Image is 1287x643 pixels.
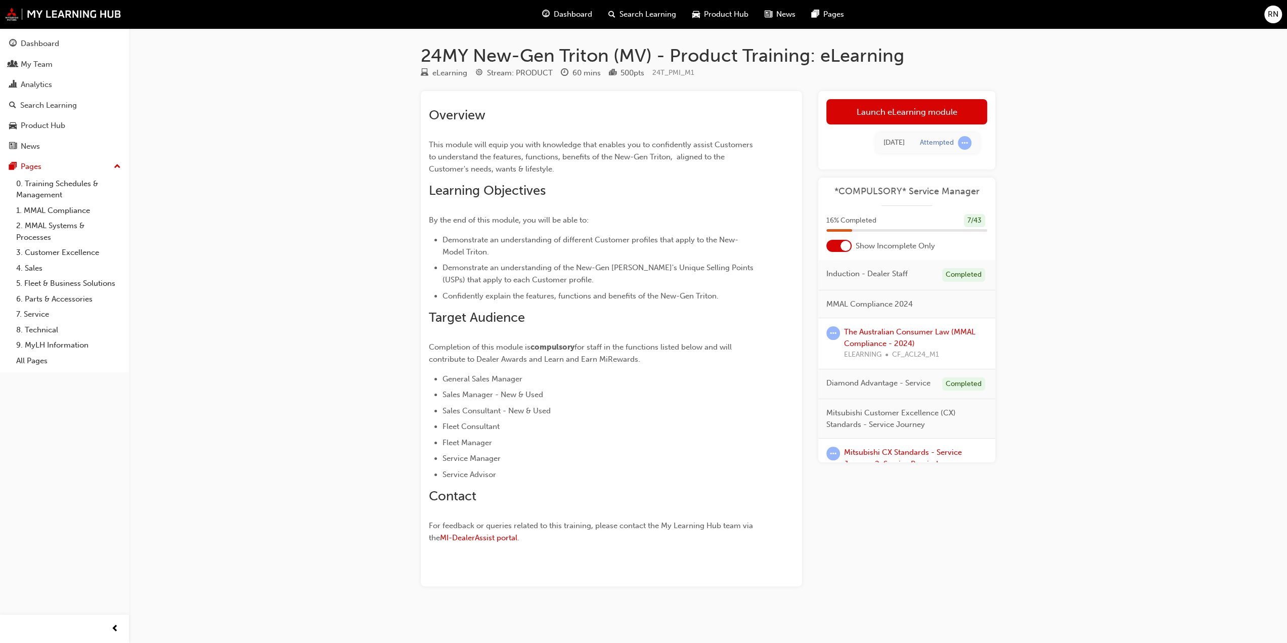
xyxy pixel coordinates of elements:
[9,39,17,49] span: guage-icon
[12,337,125,353] a: 9. MyLH Information
[12,322,125,338] a: 8. Technical
[12,276,125,291] a: 5. Fleet & Business Solutions
[608,8,615,21] span: search-icon
[442,406,551,415] span: Sales Consultant - New & Used
[9,60,17,69] span: people-icon
[429,488,476,504] span: Contact
[958,136,971,150] span: learningRecordVerb_ATTEMPT-icon
[20,100,77,111] div: Search Learning
[21,120,65,132] div: Product Hub
[114,160,121,174] span: up-icon
[572,67,601,79] div: 60 mins
[4,55,125,74] a: My Team
[883,137,905,149] div: Wed Aug 20 2025 10:53:23 GMT+1000 (Australian Eastern Standard Time)
[4,157,125,176] button: Pages
[844,327,975,348] a: The Australian Consumer Law (MMAL Compliance - 2024)
[4,137,125,156] a: News
[4,116,125,135] a: Product Hub
[440,533,517,542] a: MI-DealerAssist portal
[534,4,600,25] a: guage-iconDashboard
[609,69,616,78] span: podium-icon
[826,377,930,389] span: Diamond Advantage - Service
[4,32,125,157] button: DashboardMy TeamAnalyticsSearch LearningProduct HubNews
[21,59,53,70] div: My Team
[12,245,125,261] a: 3. Customer Excellence
[517,533,519,542] span: .
[442,454,501,463] span: Service Manager
[826,447,840,460] span: learningRecordVerb_ATTEMPT-icon
[487,67,553,79] div: Stream: PRODUCT
[111,623,119,635] span: prev-icon
[421,67,467,79] div: Type
[554,9,592,20] span: Dashboard
[609,67,644,79] div: Points
[826,407,979,430] span: Mitsubishi Customer Excellence (CX) Standards - Service Journey
[21,141,40,152] div: News
[442,291,719,301] span: Confidently explain the features, functions and benefits of the New-Gen Triton.
[442,390,543,399] span: Sales Manager - New & Used
[812,8,819,21] span: pages-icon
[21,161,41,173] div: Pages
[942,268,985,282] div: Completed
[757,4,804,25] a: news-iconNews
[429,107,485,123] span: Overview
[429,216,589,225] span: By the end of this module, you will be able to:
[530,342,574,352] span: compulsory
[12,307,125,322] a: 7. Service
[765,8,772,21] span: news-icon
[9,80,17,90] span: chart-icon
[4,75,125,94] a: Analytics
[826,186,987,197] a: *COMPULSORY* Service Manager
[542,8,550,21] span: guage-icon
[600,4,684,25] a: search-iconSearch Learning
[442,422,500,431] span: Fleet Consultant
[826,215,876,227] span: 16 % Completed
[429,342,734,364] span: for staff in the functions listed below and will contribute to Dealer Awards and Learn and Earn M...
[12,291,125,307] a: 6. Parts & Accessories
[432,67,467,79] div: eLearning
[429,521,755,542] span: For feedback or queries related to this training, please contact the My Learning Hub team via the
[421,69,428,78] span: learningResourceType_ELEARNING-icon
[5,8,121,21] img: mmal
[9,101,16,110] span: search-icon
[692,8,700,21] span: car-icon
[442,263,756,284] span: Demonstrate an understanding of the New-Gen [PERSON_NAME]'s Unique Selling Points (USPs) that app...
[429,310,525,325] span: Target Audience
[776,9,795,20] span: News
[429,140,755,174] span: This module will equip you with knowledge that enables you to confidently assist Customers to und...
[942,377,985,391] div: Completed
[826,268,908,280] span: Induction - Dealer Staff
[442,235,738,256] span: Demonstrate an understanding of different Customer profiles that apply to the New-Model Triton.
[12,353,125,369] a: All Pages
[652,68,694,77] span: Learning resource code
[844,349,881,361] span: ELEARNING
[620,67,644,79] div: 500 pts
[892,349,939,361] span: CF_ACL24_M1
[442,374,522,383] span: General Sales Manager
[21,38,59,50] div: Dashboard
[826,326,840,340] span: learningRecordVerb_ATTEMPT-icon
[844,448,962,468] a: Mitsubishi CX Standards - Service Journey 2: Service Reminders
[442,438,492,447] span: Fleet Manager
[619,9,676,20] span: Search Learning
[429,342,530,352] span: Completion of this module is
[12,261,125,276] a: 4. Sales
[826,298,913,310] span: MMAL Compliance 2024
[9,142,17,151] span: news-icon
[12,176,125,203] a: 0. Training Schedules & Management
[12,218,125,245] a: 2. MMAL Systems & Processes
[421,45,995,67] h1: 24MY New-Gen Triton (MV) - Product Training: eLearning
[561,67,601,79] div: Duration
[920,138,954,148] div: Attempted
[804,4,852,25] a: pages-iconPages
[826,99,987,124] a: Launch eLearning module
[475,69,483,78] span: target-icon
[856,240,935,252] span: Show Incomplete Only
[475,67,553,79] div: Stream
[1268,9,1278,20] span: RN
[9,121,17,131] span: car-icon
[4,34,125,53] a: Dashboard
